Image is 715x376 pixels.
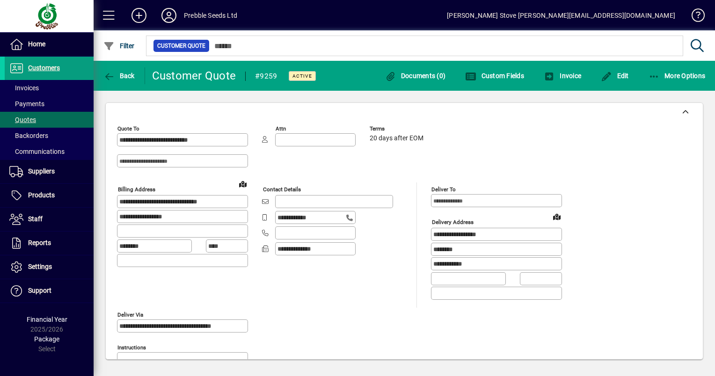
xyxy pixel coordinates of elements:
a: Communications [5,144,94,159]
button: Back [101,67,137,84]
app-page-header-button: Back [94,67,145,84]
div: Customer Quote [152,68,236,83]
mat-label: Quote To [117,125,139,132]
span: Edit [601,72,629,80]
a: Support [5,279,94,303]
a: Home [5,33,94,56]
span: 20 days after EOM [370,135,423,142]
button: Filter [101,37,137,54]
button: Profile [154,7,184,24]
span: Terms [370,126,426,132]
span: Documents (0) [385,72,445,80]
a: Staff [5,208,94,231]
button: Custom Fields [463,67,526,84]
span: Payments [9,100,44,108]
div: Prebble Seeds Ltd [184,8,237,23]
a: Knowledge Base [685,2,703,32]
span: Financial Year [27,316,67,323]
mat-label: Instructions [117,344,146,350]
a: Invoices [5,80,94,96]
mat-label: Attn [276,125,286,132]
span: More Options [649,72,706,80]
a: View on map [235,176,250,191]
button: Invoice [541,67,584,84]
mat-label: Deliver via [117,311,143,318]
span: Customer Quote [157,41,205,51]
span: Quotes [9,116,36,123]
button: Add [124,7,154,24]
span: Suppliers [28,167,55,175]
a: Reports [5,231,94,255]
span: Invoice [544,72,581,80]
a: Backorders [5,128,94,144]
span: Communications [9,148,65,155]
span: Home [28,40,45,48]
div: [PERSON_NAME] Stove [PERSON_NAME][EMAIL_ADDRESS][DOMAIN_NAME] [447,8,675,23]
button: Documents (0) [382,67,448,84]
a: Products [5,184,94,207]
a: View on map [549,209,564,224]
span: Support [28,287,51,294]
a: Suppliers [5,160,94,183]
span: Backorders [9,132,48,139]
span: Custom Fields [465,72,524,80]
a: Quotes [5,112,94,128]
a: Settings [5,255,94,279]
span: Reports [28,239,51,246]
button: Edit [598,67,631,84]
span: Settings [28,263,52,270]
span: Invoices [9,84,39,92]
span: Staff [28,215,43,223]
span: Customers [28,64,60,72]
span: Package [34,335,59,343]
span: Products [28,191,55,199]
span: Filter [103,42,135,50]
mat-label: Deliver To [431,186,456,193]
span: Back [103,72,135,80]
a: Payments [5,96,94,112]
button: More Options [646,67,708,84]
span: Active [292,73,312,79]
div: #9259 [255,69,277,84]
